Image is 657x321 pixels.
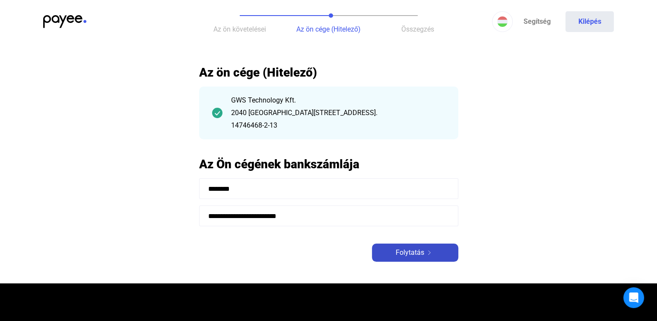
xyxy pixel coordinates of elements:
[199,65,458,80] h2: Az ön cége (Hitelező)
[497,16,508,27] img: HU
[231,120,445,131] div: 14746468-2-13
[199,157,458,172] h2: Az Ön cégének bankszámlája
[372,244,458,262] button: Folytatásarrow-right-white
[231,108,445,118] div: 2040 [GEOGRAPHIC_DATA][STREET_ADDRESS].
[492,11,513,32] button: HU
[396,247,424,258] span: Folytatás
[43,15,86,28] img: payee-logo
[513,11,561,32] a: Segítség
[213,25,266,33] span: Az ön követelései
[296,25,361,33] span: Az ön cége (Hitelező)
[401,25,434,33] span: Összegzés
[212,108,222,118] img: checkmark-darker-green-circle
[424,250,435,255] img: arrow-right-white
[623,287,644,308] div: Open Intercom Messenger
[231,95,445,106] div: GWS Technology Kft.
[565,11,614,32] button: Kilépés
